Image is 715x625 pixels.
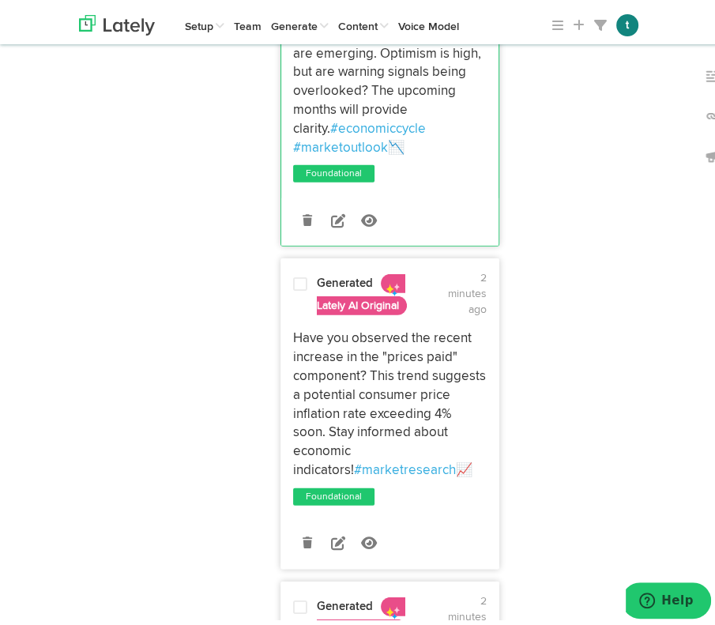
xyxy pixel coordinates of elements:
span: Have you observed the recent increase in the "prices paid" component? This trend suggests a poten... [293,327,489,473]
a: #marketoutlook [293,137,388,150]
span: 📉 [388,137,405,150]
a: #marketresearch [354,459,456,473]
a: Foundational [303,161,365,177]
span: 📈 [456,459,472,473]
img: logo_lately_bg_light.svg [79,10,155,31]
a: #economiccycle [330,118,426,131]
strong: Generated [317,596,373,608]
iframe: Opens a widget where you can find more information [626,578,711,617]
img: sparkles.png [385,277,401,293]
a: Foundational [303,484,365,500]
time: 2 minutes ago [448,268,487,311]
button: t [616,9,638,32]
strong: Generated [317,273,373,284]
span: Is the economy on the cusp of transition? Late-cycle indicators are emerging. Optimism is high, b... [293,5,484,131]
img: sparkles.png [385,601,401,616]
